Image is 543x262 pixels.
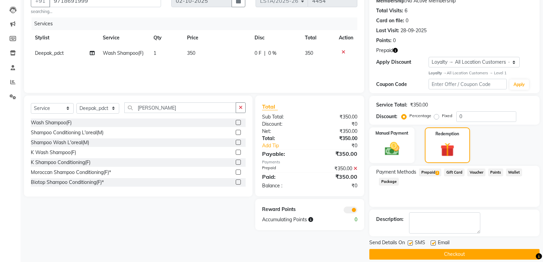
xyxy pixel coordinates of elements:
[435,171,439,175] span: 2
[32,17,362,30] div: Services
[310,128,362,135] div: ₹350.00
[103,50,144,56] span: Wash Shampoo(F)
[429,79,507,89] input: Enter Offer / Coupon Code
[310,182,362,189] div: ₹0
[376,27,399,34] div: Last Visit:
[301,30,335,46] th: Total
[376,47,393,54] span: Prepaid
[410,101,428,109] div: ₹350.00
[442,113,452,119] label: Fixed
[257,135,310,142] div: Total:
[376,169,416,176] span: Payment Methods
[305,50,313,56] span: 350
[310,135,362,142] div: ₹350.00
[436,141,459,158] img: _gift.svg
[257,216,336,223] div: Accumulating Points
[35,50,64,56] span: Deepak_pdct
[257,113,310,121] div: Sub Total:
[183,30,250,46] th: Price
[444,169,465,176] span: Gift Card
[319,142,362,149] div: ₹0
[467,169,485,176] span: Voucher
[31,139,89,146] div: Shampoo Wash L'oreal(M)
[376,216,404,223] div: Description:
[31,149,76,156] div: K Wash Shampoo(F)
[257,206,310,213] div: Reward Points
[257,150,310,158] div: Payable:
[376,59,428,66] div: Apply Discount
[375,130,408,136] label: Manual Payment
[257,121,310,128] div: Discount:
[335,30,357,46] th: Action
[376,113,397,120] div: Discount:
[187,50,195,56] span: 350
[438,239,449,248] span: Email
[257,173,310,181] div: Paid:
[262,159,357,165] div: Payments
[380,140,404,157] img: _cash.svg
[376,101,407,109] div: Service Total:
[99,30,149,46] th: Service
[409,113,431,119] label: Percentage
[31,119,72,126] div: Wash Shampoo(F)
[124,102,236,113] input: Search or Scan
[310,150,362,158] div: ₹350.00
[369,239,405,248] span: Send Details On
[376,7,403,14] div: Total Visits:
[31,179,104,186] div: Biotop Shampoo Conditioning(F)*
[506,169,522,176] span: Wallet
[336,216,362,223] div: 0
[400,27,427,34] div: 28-09-2025
[257,182,310,189] div: Balance :
[268,50,276,57] span: 0 %
[509,79,529,90] button: Apply
[405,7,407,14] div: 6
[257,128,310,135] div: Net:
[262,103,278,110] span: Total
[257,142,319,149] a: Add Tip
[310,121,362,128] div: ₹0
[31,129,103,136] div: Shampoo Conditioning L'oreal(M)
[31,169,111,176] div: Moroccan Shampoo Conditioning(F)*
[153,50,156,56] span: 1
[255,50,261,57] span: 0 F
[429,71,447,75] strong: Loyalty →
[310,113,362,121] div: ₹350.00
[149,30,183,46] th: Qty
[310,165,362,172] div: ₹350.00
[369,249,540,260] button: Checkout
[250,30,301,46] th: Disc
[31,30,99,46] th: Stylist
[488,169,503,176] span: Points
[415,239,425,248] span: SMS
[379,178,399,186] span: Package
[376,81,428,88] div: Coupon Code
[435,131,459,137] label: Redemption
[257,165,310,172] div: Prepaid
[376,17,404,24] div: Card on file:
[419,169,441,176] span: Prepaid
[393,37,396,44] div: 0
[31,159,90,166] div: K Shampoo Conditioning(F)
[429,70,533,76] div: All Location Customers → Level 1
[264,50,266,57] span: |
[310,173,362,181] div: ₹350.00
[31,9,161,15] small: searching...
[406,17,408,24] div: 0
[376,37,392,44] div: Points:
